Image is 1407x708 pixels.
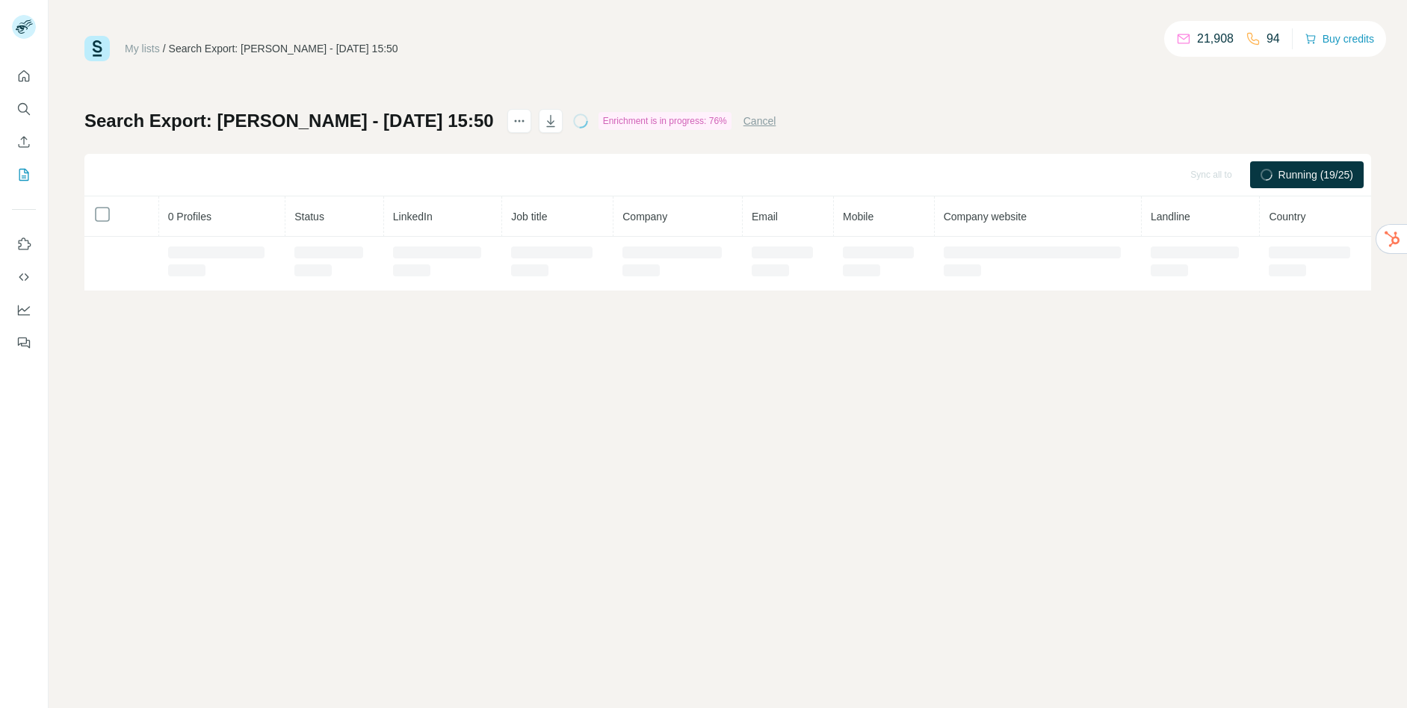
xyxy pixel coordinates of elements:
button: Dashboard [12,296,36,323]
button: Use Surfe on LinkedIn [12,231,36,258]
p: 21,908 [1197,30,1234,48]
button: Search [12,96,36,122]
button: Cancel [743,114,776,128]
li: / [163,41,166,56]
span: Job title [511,211,547,223]
button: Feedback [12,329,36,356]
a: My lists [125,43,160,55]
div: Enrichment is in progress: 76% [599,112,732,130]
span: Status [294,211,324,223]
button: actions [507,109,531,133]
span: Country [1269,211,1305,223]
button: Quick start [12,63,36,90]
button: Buy credits [1305,28,1374,49]
h1: Search Export: [PERSON_NAME] - [DATE] 15:50 [84,109,494,133]
button: My lists [12,161,36,188]
img: Surfe Logo [84,36,110,61]
span: Company [622,211,667,223]
button: Use Surfe API [12,264,36,291]
p: 94 [1267,30,1280,48]
span: Mobile [843,211,873,223]
span: Running (19/25) [1278,167,1353,182]
span: Landline [1151,211,1190,223]
span: Email [752,211,778,223]
span: Company website [944,211,1027,223]
div: Search Export: [PERSON_NAME] - [DATE] 15:50 [169,41,398,56]
button: Enrich CSV [12,128,36,155]
span: 0 Profiles [168,211,211,223]
span: LinkedIn [393,211,433,223]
